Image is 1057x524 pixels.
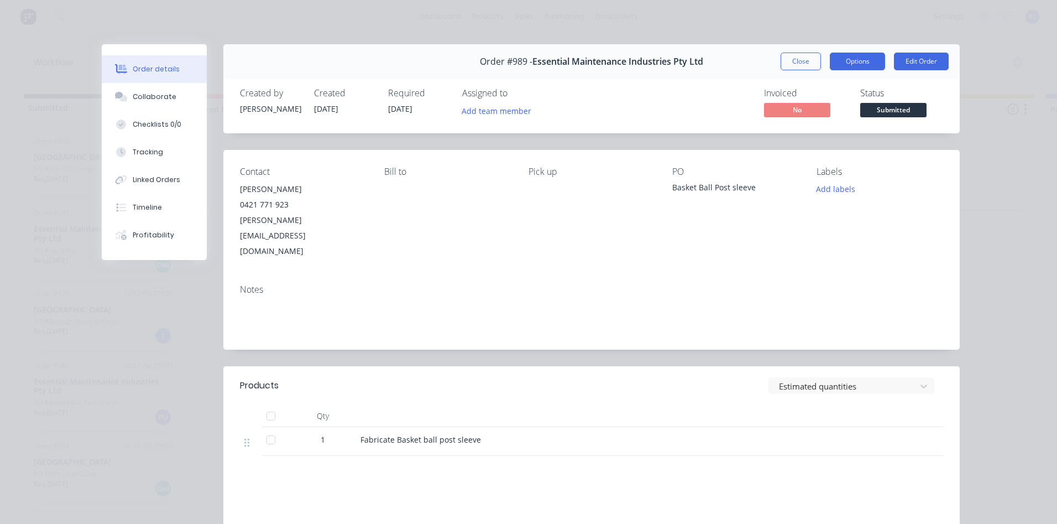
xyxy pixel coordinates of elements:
div: Created by [240,88,301,98]
button: Checklists 0/0 [102,111,207,138]
div: Order details [133,64,180,74]
div: Linked Orders [133,175,180,185]
button: Tracking [102,138,207,166]
div: Profitability [133,230,174,240]
div: [PERSON_NAME] [240,103,301,115]
div: Tracking [133,147,163,157]
div: Required [388,88,449,98]
button: Add team member [456,103,537,118]
div: [PERSON_NAME][EMAIL_ADDRESS][DOMAIN_NAME] [240,212,367,259]
span: No [764,103,830,117]
div: Pick up [528,167,655,177]
div: Collaborate [133,92,176,102]
div: Basket Ball Post sleeve [672,181,799,197]
button: Order details [102,55,207,83]
div: Bill to [384,167,511,177]
div: PO [672,167,799,177]
span: Submitted [860,103,927,117]
div: [PERSON_NAME] [240,181,367,197]
div: Created [314,88,375,98]
div: Invoiced [764,88,847,98]
div: Contact [240,167,367,177]
div: Qty [290,405,356,427]
button: Collaborate [102,83,207,111]
span: Essential Maintenance Industries Pty Ltd [532,56,703,67]
span: [DATE] [388,103,412,114]
button: Add labels [810,181,861,196]
button: Linked Orders [102,166,207,194]
div: Labels [817,167,943,177]
button: Profitability [102,221,207,249]
span: 1 [321,434,325,445]
button: Options [830,53,885,70]
div: Products [240,379,279,392]
div: 0421 771 923 [240,197,367,212]
button: Edit Order [894,53,949,70]
span: Fabricate Basket ball post sleeve [360,434,481,445]
div: Checklists 0/0 [133,120,181,129]
div: Assigned to [462,88,573,98]
button: Add team member [462,103,537,118]
button: Timeline [102,194,207,221]
button: Submitted [860,103,927,120]
div: [PERSON_NAME]0421 771 923[PERSON_NAME][EMAIL_ADDRESS][DOMAIN_NAME] [240,181,367,259]
button: Close [781,53,821,70]
span: [DATE] [314,103,338,114]
div: Status [860,88,943,98]
span: Order #989 - [480,56,532,67]
div: Timeline [133,203,162,212]
div: Notes [240,284,943,295]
